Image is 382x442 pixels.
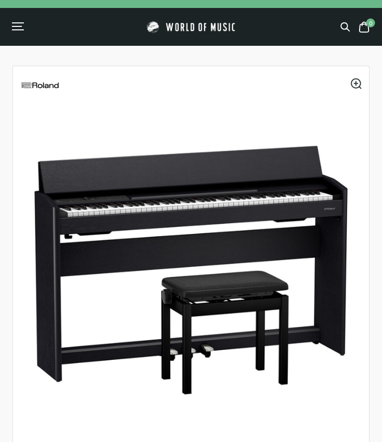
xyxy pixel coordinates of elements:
[12,22,101,32] div: Menu
[351,78,362,89] a: View full-screen image gallery
[25,101,357,433] img: Roland F701 Black Digital Piano
[21,66,59,105] img: Roland
[145,20,237,34] img: World of Music
[238,332,382,442] iframe: Chat with our support team
[366,18,375,27] span: 0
